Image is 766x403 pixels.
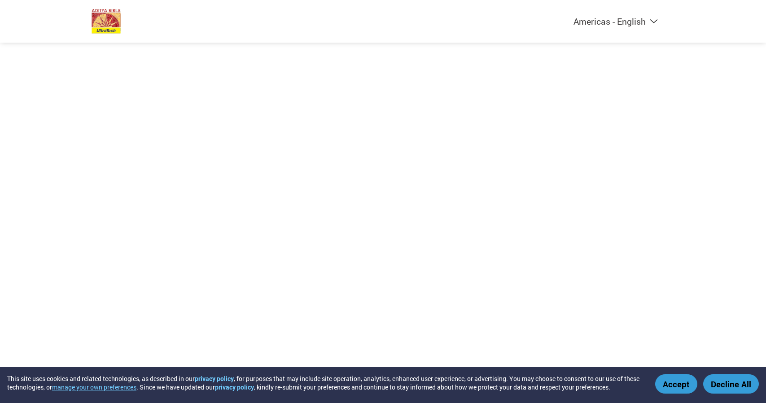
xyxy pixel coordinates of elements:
[655,374,697,394] button: Accept
[52,383,136,391] button: manage your own preferences
[195,374,234,383] a: privacy policy
[92,9,121,34] img: UltraTech
[703,374,759,394] button: Decline All
[7,374,642,391] div: This site uses cookies and related technologies, as described in our , for purposes that may incl...
[215,383,254,391] a: privacy policy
